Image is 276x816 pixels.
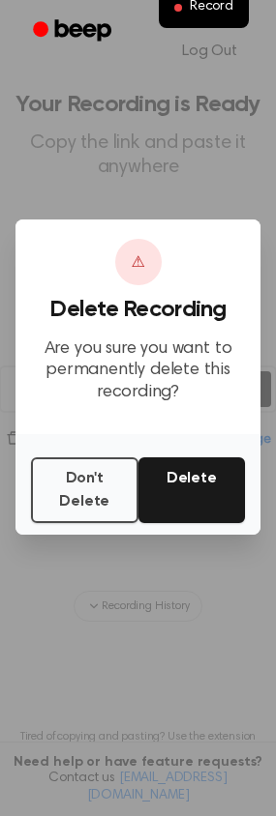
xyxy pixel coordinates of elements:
h3: Delete Recording [31,297,245,323]
div: ⚠ [115,239,162,285]
p: Are you sure you want to permanently delete this recording? [31,338,245,404]
a: Log Out [163,28,257,74]
button: Delete [138,457,246,523]
a: Beep [19,13,129,50]
button: Don't Delete [31,457,138,523]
